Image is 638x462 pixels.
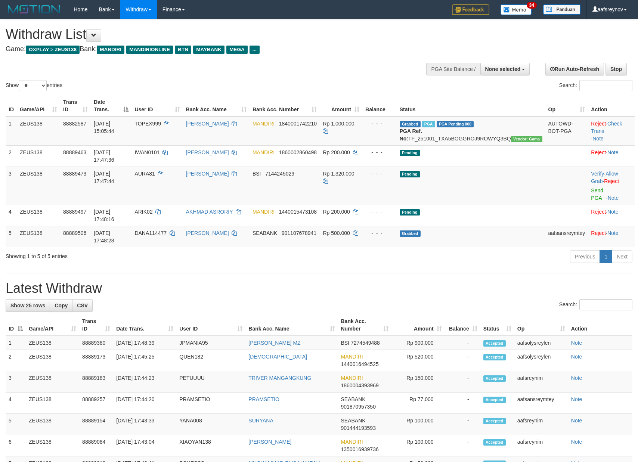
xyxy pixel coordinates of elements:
h4: Game: Bank: [6,46,418,53]
td: 5 [6,226,17,247]
span: 88889497 [63,209,86,215]
a: Note [571,418,582,424]
span: Copy 1440016494525 to clipboard [341,361,379,367]
a: [PERSON_NAME] [186,230,229,236]
img: Button%20Memo.svg [501,4,532,15]
td: aafsreynim [514,414,568,435]
td: 2 [6,145,17,167]
span: Grabbed [400,121,421,127]
th: Amount: activate to sort column ascending [320,95,362,117]
a: [PERSON_NAME] MZ [248,340,300,346]
div: - - - [365,170,394,177]
a: Note [571,375,582,381]
span: None selected [485,66,521,72]
th: Trans ID: activate to sort column ascending [60,95,91,117]
a: SURYANA [248,418,273,424]
a: Check Trans [591,121,622,134]
span: Accepted [483,354,506,360]
td: - [445,350,480,371]
span: Copy 1860004393969 to clipboard [341,382,379,388]
a: Run Auto-Refresh [545,63,604,75]
a: Copy [50,299,72,312]
td: ZEUS138 [17,226,60,247]
th: Amount: activate to sort column ascending [391,314,445,336]
a: Note [607,149,619,155]
th: Date Trans.: activate to sort column ascending [113,314,176,336]
td: aafsansreymtey [545,226,588,247]
td: 3 [6,167,17,205]
td: aafsreynim [514,435,568,456]
a: Reject [604,178,619,184]
span: [DATE] 17:48:16 [94,209,114,222]
span: OXPLAY > ZEUS138 [26,46,80,54]
td: · · [588,117,635,146]
th: ID: activate to sort column descending [6,314,26,336]
span: BSI [253,171,261,177]
th: Trans ID: activate to sort column ascending [79,314,113,336]
span: Rp 500.000 [323,230,350,236]
td: YANA008 [176,414,245,435]
h1: Withdraw List [6,27,418,42]
label: Search: [559,299,632,310]
a: Note [607,230,619,236]
span: Copy 901870957350 to clipboard [341,404,376,410]
span: MANDIRI [97,46,124,54]
span: · [591,171,618,184]
a: Verify [591,171,604,177]
th: Game/API: activate to sort column ascending [26,314,79,336]
span: SEABANK [253,230,277,236]
a: Reject [591,149,606,155]
span: Accepted [483,340,506,347]
th: Status [397,95,545,117]
span: MANDIRI [341,375,363,381]
span: MAYBANK [193,46,224,54]
td: [DATE] 17:45:25 [113,350,176,371]
span: Marked by aafnoeunsreypich [422,121,435,127]
div: - - - [365,208,394,216]
select: Showentries [19,80,47,91]
span: [DATE] 17:47:36 [94,149,114,163]
span: MANDIRI [341,439,363,445]
div: PGA Site Balance / [426,63,480,75]
td: · · [588,167,635,205]
td: aafsolysreylen [514,350,568,371]
a: Note [571,396,582,402]
td: 4 [6,205,17,226]
td: 1 [6,336,26,350]
td: 2 [6,350,26,371]
span: Copy 901444193593 to clipboard [341,425,376,431]
span: MANDIRIONLINE [126,46,173,54]
img: MOTION_logo.png [6,4,62,15]
span: Copy 1840001742210 to clipboard [279,121,317,127]
th: Op: activate to sort column ascending [514,314,568,336]
td: aafsansreymtey [514,393,568,414]
span: Vendor URL: https://trx31.1velocity.biz [511,136,542,142]
label: Show entries [6,80,62,91]
span: 88889463 [63,149,86,155]
th: Status: activate to sort column ascending [480,314,514,336]
span: Copy 1860002860498 to clipboard [279,149,317,155]
td: 88889154 [79,414,113,435]
span: TOPEX999 [134,121,161,127]
span: PGA Pending [437,121,474,127]
a: 1 [600,250,612,263]
td: XIAOYAN138 [176,435,245,456]
th: Op: activate to sort column ascending [545,95,588,117]
td: aafsreynim [514,371,568,393]
span: AURA81 [134,171,155,177]
td: ZEUS138 [26,435,79,456]
a: Note [608,195,619,201]
td: PRAMSETIO [176,393,245,414]
span: Copy 7274549488 to clipboard [351,340,380,346]
span: [DATE] 17:47:44 [94,171,114,184]
span: DANA114477 [134,230,167,236]
span: Accepted [483,418,506,424]
span: MANDIRI [341,354,363,360]
td: Rp 520,000 [391,350,445,371]
td: 88889183 [79,371,113,393]
td: 6 [6,435,26,456]
span: Copy 1350016939736 to clipboard [341,446,379,452]
span: IWAN0101 [134,149,159,155]
span: Copy 1440015473108 to clipboard [279,209,317,215]
a: [PERSON_NAME] [186,171,229,177]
